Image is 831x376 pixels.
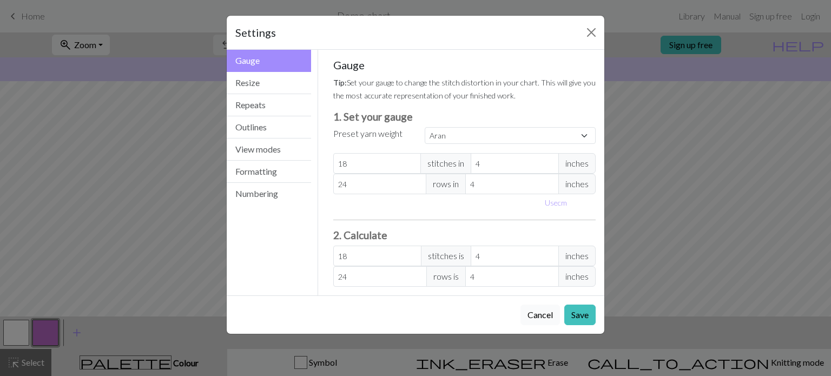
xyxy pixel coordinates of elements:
button: Save [564,305,596,325]
button: Usecm [540,194,572,211]
button: Gauge [227,50,311,72]
span: stitches is [421,246,471,266]
button: Formatting [227,161,311,183]
span: rows in [426,174,466,194]
h3: 2. Calculate [333,229,596,241]
span: inches [558,246,596,266]
button: Close [583,24,600,41]
small: Set your gauge to change the stitch distortion in your chart. This will give you the most accurat... [333,78,596,100]
h3: 1. Set your gauge [333,110,596,123]
button: Resize [227,72,311,94]
span: inches [558,174,596,194]
span: rows is [426,266,466,287]
button: View modes [227,138,311,161]
span: inches [558,153,596,174]
span: stitches in [420,153,471,174]
h5: Settings [235,24,276,41]
span: inches [558,266,596,287]
button: Numbering [227,183,311,205]
button: Outlines [227,116,311,138]
strong: Tip: [333,78,347,87]
h5: Gauge [333,58,596,71]
label: Preset yarn weight [333,127,403,140]
button: Repeats [227,94,311,116]
button: Cancel [520,305,560,325]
